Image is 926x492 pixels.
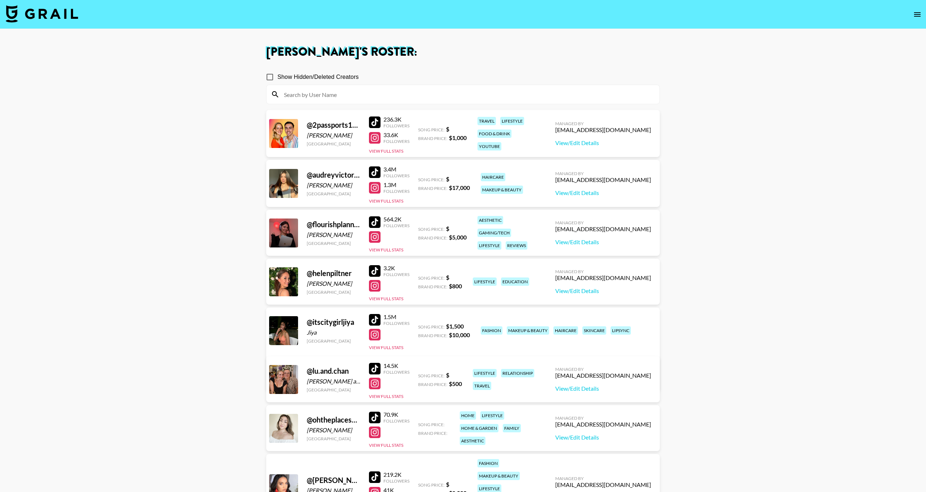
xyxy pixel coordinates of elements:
div: Managed By [555,366,651,372]
button: View Full Stats [369,198,403,204]
div: Followers [383,223,409,228]
div: makeup & beauty [507,326,549,335]
div: 564.2K [383,216,409,223]
span: Show Hidden/Deleted Creators [277,73,359,81]
div: travel [473,382,491,390]
div: Managed By [555,171,651,176]
strong: $ 1,500 [446,323,464,330]
div: Managed By [555,121,651,126]
div: 3.2K [383,264,409,272]
div: [EMAIL_ADDRESS][DOMAIN_NAME] [555,176,651,183]
div: home & garden [460,424,498,432]
div: [GEOGRAPHIC_DATA] [307,289,360,295]
button: View Full Stats [369,296,403,301]
div: relationship [501,369,534,377]
div: makeup & beauty [477,472,520,480]
div: lifestyle [473,277,497,286]
div: [GEOGRAPHIC_DATA] [307,141,360,147]
span: Brand Price: [418,382,447,387]
div: aesthetic [460,437,485,445]
div: Followers [383,321,409,326]
span: Brand Price: [418,235,447,241]
strong: $ [446,481,449,488]
div: lifestyle [480,411,504,420]
div: [GEOGRAPHIC_DATA] [307,387,360,393]
strong: $ 800 [449,283,462,289]
div: [EMAIL_ADDRESS][DOMAIN_NAME] [555,481,651,488]
div: 236.3K [383,116,409,123]
span: Song Price: [418,482,445,488]
div: youtube [477,142,501,150]
div: @ lu.and.chan [307,366,360,376]
div: [EMAIL_ADDRESS][DOMAIN_NAME] [555,274,651,281]
div: @ 2passports1dream [307,120,360,130]
div: 1.5M [383,313,409,321]
strong: $ [446,274,449,281]
div: Followers [383,369,409,375]
strong: $ [446,126,449,132]
div: [PERSON_NAME] [307,182,360,189]
strong: $ [446,175,449,182]
div: haircare [553,326,578,335]
div: lifestyle [473,369,497,377]
div: [EMAIL_ADDRESS][DOMAIN_NAME] [555,126,651,133]
strong: $ [446,372,449,378]
div: [EMAIL_ADDRESS][DOMAIN_NAME] [555,421,651,428]
div: education [501,277,529,286]
button: open drawer [910,7,925,22]
div: Followers [383,173,409,178]
div: Followers [383,123,409,128]
div: 3.4M [383,166,409,173]
strong: $ 5,000 [449,234,467,241]
div: haircare [481,173,505,181]
div: reviews [506,241,527,250]
div: skincare [582,326,606,335]
div: lifestyle [500,117,524,125]
div: Followers [383,418,409,424]
a: View/Edit Details [555,238,651,246]
strong: $ 17,000 [449,184,470,191]
div: Followers [383,478,409,484]
div: lipsync [611,326,631,335]
div: [GEOGRAPHIC_DATA] [307,338,360,344]
input: Search by User Name [280,89,655,100]
span: Song Price: [418,422,445,427]
div: fashion [481,326,502,335]
div: home [460,411,476,420]
span: Song Price: [418,373,445,378]
div: food & drink [477,130,511,138]
button: View Full Stats [369,148,403,154]
div: [GEOGRAPHIC_DATA] [307,241,360,246]
strong: $ 500 [449,380,462,387]
span: Song Price: [418,127,445,132]
span: Brand Price: [418,136,447,141]
a: View/Edit Details [555,139,651,147]
div: Followers [383,188,409,194]
button: View Full Stats [369,442,403,448]
span: Brand Price: [418,333,447,338]
div: 70.9K [383,411,409,418]
div: 33.6K [383,131,409,139]
button: View Full Stats [369,394,403,399]
div: [GEOGRAPHIC_DATA] [307,436,360,441]
span: Brand Price: [418,186,447,191]
div: [PERSON_NAME] [307,280,360,287]
img: Grail Talent [6,5,78,22]
div: travel [477,117,496,125]
div: @ itscitygirljiya [307,318,360,327]
div: [EMAIL_ADDRESS][DOMAIN_NAME] [555,372,651,379]
div: [GEOGRAPHIC_DATA] [307,191,360,196]
div: Managed By [555,415,651,421]
div: [PERSON_NAME] and [PERSON_NAME] [307,378,360,385]
div: [PERSON_NAME] [307,132,360,139]
div: @ audreyvictoria_ [307,170,360,179]
div: 219.2K [383,471,409,478]
div: @ flourishplanner [307,220,360,229]
strong: $ 10,000 [449,331,470,338]
span: Song Price: [418,177,445,182]
div: family [503,424,521,432]
a: View/Edit Details [555,189,651,196]
a: View/Edit Details [555,287,651,294]
span: Song Price: [418,226,445,232]
div: [EMAIL_ADDRESS][DOMAIN_NAME] [555,225,651,233]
